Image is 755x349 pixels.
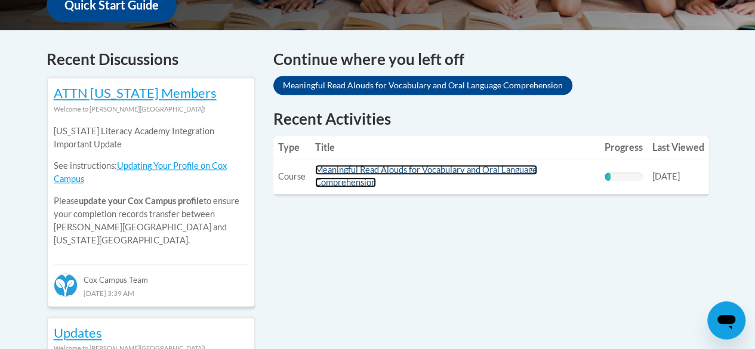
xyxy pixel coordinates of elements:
a: Updating Your Profile on Cox Campus [54,160,227,184]
img: Cox Campus Team [54,273,78,297]
span: [DATE] [652,171,680,181]
a: Meaningful Read Alouds for Vocabulary and Oral Language Comprehension [273,76,572,95]
a: ATTN [US_STATE] Members [54,85,217,101]
h1: Recent Activities [273,108,709,129]
p: [US_STATE] Literacy Academy Integration Important Update [54,125,248,151]
div: Cox Campus Team [54,264,248,286]
div: [DATE] 3:39 AM [54,286,248,299]
b: update your Cox Campus profile [79,196,204,206]
th: Progress [600,135,648,159]
th: Last Viewed [648,135,709,159]
p: See instructions: [54,159,248,186]
div: Progress, % [605,172,611,181]
a: Updates [54,325,102,341]
span: Course [278,171,306,181]
div: Welcome to [PERSON_NAME][GEOGRAPHIC_DATA]! [54,103,248,116]
iframe: Button to launch messaging window [707,301,745,339]
h4: Continue where you left off [273,48,709,71]
th: Title [310,135,600,159]
h4: Recent Discussions [47,48,255,71]
th: Type [273,135,310,159]
div: Please to ensure your completion records transfer between [PERSON_NAME][GEOGRAPHIC_DATA] and [US_... [54,116,248,256]
a: Meaningful Read Alouds for Vocabulary and Oral Language Comprehension [315,165,537,187]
